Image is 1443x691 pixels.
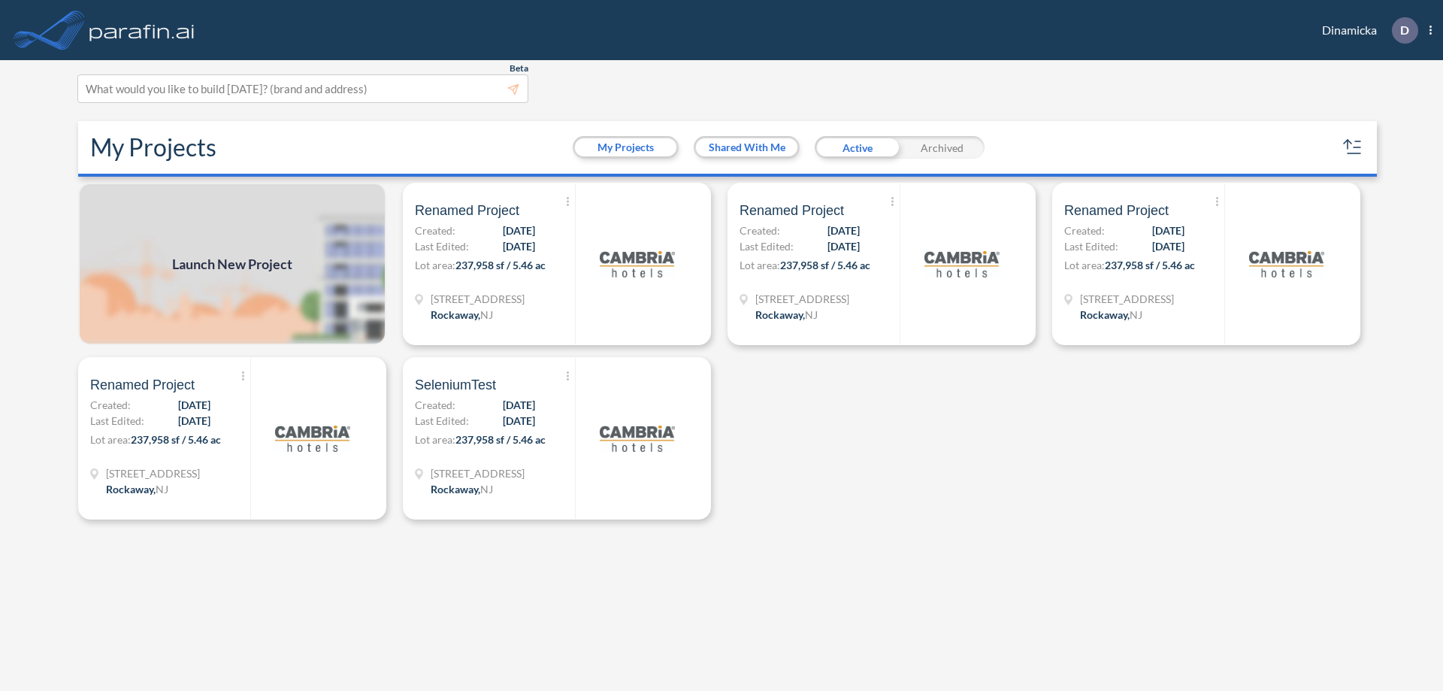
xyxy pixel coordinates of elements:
img: logo [924,226,1000,302]
span: [DATE] [1152,238,1184,254]
div: Rockaway, NJ [431,307,493,323]
span: Lot area: [740,259,780,271]
img: logo [600,226,675,302]
span: Renamed Project [740,202,844,220]
div: Archived [900,136,985,159]
span: Rockaway , [431,308,480,321]
div: Rockaway, NJ [1080,307,1142,323]
span: Rockaway , [106,483,156,496]
span: NJ [1130,308,1142,321]
span: 321 Mt Hope Ave [431,465,525,481]
img: logo [600,401,675,476]
span: Renamed Project [1064,202,1169,220]
a: Launch New Project [78,183,386,345]
span: Lot area: [415,433,455,446]
span: [DATE] [503,223,535,238]
span: NJ [805,308,818,321]
img: logo [86,15,198,45]
span: Last Edited: [1064,238,1118,254]
span: Created: [740,223,780,238]
img: add [78,183,386,345]
span: Renamed Project [415,202,519,220]
div: Active [815,136,900,159]
span: Renamed Project [90,376,195,394]
span: 321 Mt Hope Ave [431,291,525,307]
span: [DATE] [503,238,535,254]
span: [DATE] [503,413,535,429]
span: 237,958 sf / 5.46 ac [455,259,546,271]
span: Beta [510,62,528,74]
span: Created: [90,397,131,413]
span: NJ [480,308,493,321]
span: Lot area: [1064,259,1105,271]
span: Rockaway , [1080,308,1130,321]
button: Shared With Me [696,138,797,156]
button: sort [1341,135,1365,159]
span: Last Edited: [90,413,144,429]
span: Lot area: [415,259,455,271]
span: [DATE] [503,397,535,413]
span: NJ [156,483,168,496]
span: 321 Mt Hope Ave [106,465,200,481]
span: 237,958 sf / 5.46 ac [455,433,546,446]
span: [DATE] [827,238,860,254]
span: [DATE] [827,223,860,238]
div: Rockaway, NJ [431,481,493,497]
span: 321 Mt Hope Ave [755,291,849,307]
span: Created: [415,397,455,413]
span: 237,958 sf / 5.46 ac [780,259,870,271]
span: 237,958 sf / 5.46 ac [1105,259,1195,271]
span: Lot area: [90,433,131,446]
span: Last Edited: [740,238,794,254]
span: Last Edited: [415,413,469,429]
span: Rockaway , [431,483,480,496]
h2: My Projects [90,133,216,162]
div: Rockaway, NJ [755,307,818,323]
div: Dinamicka [1299,17,1432,44]
img: logo [275,401,350,476]
span: Created: [1064,223,1105,238]
button: My Projects [575,138,676,156]
span: [DATE] [178,397,210,413]
img: logo [1249,226,1324,302]
span: [DATE] [1152,223,1184,238]
span: SeleniumTest [415,376,496,394]
p: D [1400,23,1409,37]
div: Rockaway, NJ [106,481,168,497]
span: Rockaway , [755,308,805,321]
span: Last Edited: [415,238,469,254]
span: 237,958 sf / 5.46 ac [131,433,221,446]
span: Launch New Project [172,254,292,274]
span: NJ [480,483,493,496]
span: [DATE] [178,413,210,429]
span: Created: [415,223,455,238]
span: 321 Mt Hope Ave [1080,291,1174,307]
